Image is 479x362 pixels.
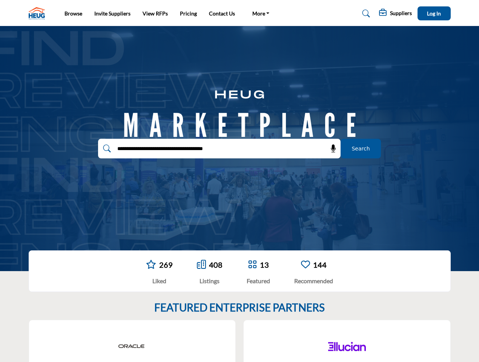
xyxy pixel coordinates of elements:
img: Site Logo [29,7,49,20]
span: Search by Voice [324,145,337,152]
a: 408 [209,260,223,269]
div: Suppliers [379,9,412,18]
a: Browse [64,10,82,17]
a: 13 [260,260,269,269]
div: Featured [247,276,270,285]
a: 269 [159,260,173,269]
a: Invite Suppliers [94,10,130,17]
span: Log In [427,10,441,17]
a: More [247,8,275,19]
button: Log In [418,6,451,20]
a: View RFPs [143,10,168,17]
button: Search [341,139,381,158]
a: Contact Us [209,10,235,17]
div: Listings [197,276,223,285]
a: 144 [313,260,327,269]
i: Go to Liked [146,260,156,269]
span: Search [352,145,370,153]
h2: FEATURED ENTERPRISE PARTNERS [154,301,325,314]
a: Go to Recommended [301,260,310,270]
a: Search [355,8,375,20]
h5: Suppliers [390,10,412,17]
div: Recommended [294,276,333,285]
a: Pricing [180,10,197,17]
a: Go to Featured [248,260,257,270]
div: Liked [146,276,173,285]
